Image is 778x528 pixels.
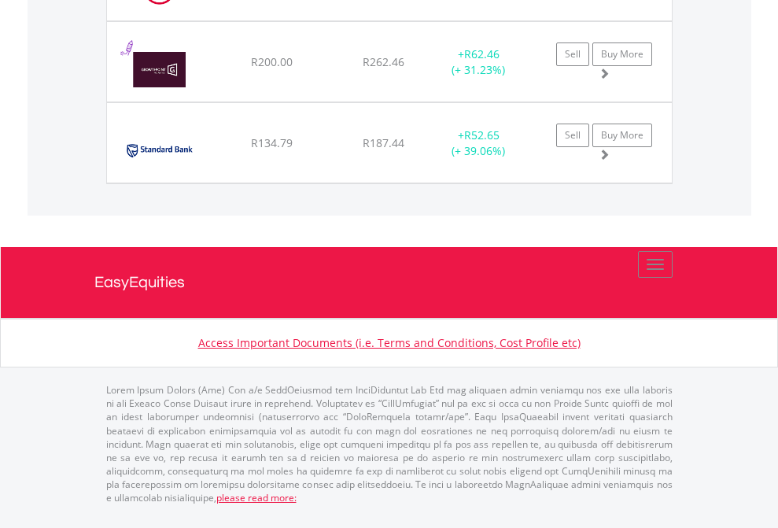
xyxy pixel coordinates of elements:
a: EasyEquities [94,247,684,318]
a: Sell [556,42,589,66]
a: Buy More [592,42,652,66]
a: Access Important Documents (i.e. Terms and Conditions, Cost Profile etc) [198,335,581,350]
span: R262.46 [363,54,404,69]
div: + (+ 39.06%) [430,127,528,159]
span: R200.00 [251,54,293,69]
p: Lorem Ipsum Dolors (Ame) Con a/e SeddOeiusmod tem InciDiduntut Lab Etd mag aliquaen admin veniamq... [106,383,673,504]
a: Sell [556,124,589,147]
img: EQU.ZA.SBK.png [115,123,204,179]
span: R134.79 [251,135,293,150]
span: R62.46 [464,46,500,61]
img: EQU.ZA.GRT.png [115,42,204,98]
span: R52.65 [464,127,500,142]
span: R187.44 [363,135,404,150]
div: + (+ 31.23%) [430,46,528,78]
a: please read more: [216,491,297,504]
a: Buy More [592,124,652,147]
